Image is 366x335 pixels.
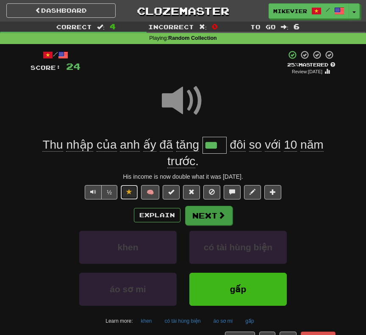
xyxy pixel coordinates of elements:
button: Play sentence audio (ctl+space) [85,185,102,199]
button: gấp [189,273,287,306]
button: có tài hùng biện [189,231,287,264]
small: Learn more: [105,318,133,324]
span: khen [117,242,138,252]
button: khen [136,315,156,327]
div: / [30,50,80,61]
div: Text-to-speech controls [83,185,117,199]
span: . [167,138,324,168]
button: Edit sentence (alt+d) [244,185,261,199]
span: đã [160,138,173,152]
span: Score: [30,64,61,71]
button: Ignore sentence (alt+i) [203,185,220,199]
span: của [97,138,117,152]
button: Next [185,206,233,225]
span: : [199,24,207,30]
span: anh [120,138,140,152]
button: Add to collection (alt+a) [264,185,281,199]
span: tăng [176,138,200,152]
small: Review: [DATE] [292,69,322,74]
span: nhập [66,138,93,152]
button: Reset to 0% Mastered (alt+r) [183,185,200,199]
span: 10 [284,138,297,152]
span: : [281,24,288,30]
span: 6 [294,22,299,30]
button: khen [79,231,177,264]
button: 🧠 [141,185,159,199]
div: His income is now double what it was [DATE]. [30,172,335,181]
a: mikevier / [269,3,349,19]
a: Clozemaster [128,3,238,18]
span: To go [250,23,276,30]
span: áo sơ mi [110,284,146,294]
div: Mastered [286,61,335,68]
button: Set this sentence to 100% Mastered (alt+m) [163,185,180,199]
span: với [265,138,280,152]
span: 24 [66,61,80,72]
span: 25 % [287,62,299,67]
button: áo sơ mi [209,315,238,327]
span: 4 [110,22,116,30]
span: Thu [42,138,63,152]
button: áo sơ mi [79,273,177,306]
button: Unfavorite sentence (alt+f) [121,185,138,199]
span: ấy [143,138,156,152]
span: : [97,24,105,30]
button: Explain [134,208,180,222]
span: mikevier [273,7,307,15]
button: Discuss sentence (alt+u) [224,185,241,199]
span: trước [167,155,195,168]
button: ½ [101,185,117,199]
span: có tài hùng biện [204,242,272,252]
span: / [326,7,330,13]
a: Dashboard [6,3,116,18]
span: đôi [230,138,246,152]
span: năm [300,138,323,152]
button: có tài hùng biện [160,315,205,327]
button: gấp [241,315,258,327]
span: 0 [212,22,218,30]
span: Incorrect [148,23,194,30]
span: gấp [230,284,247,294]
span: Correct [56,23,92,30]
span: so [249,138,262,152]
strong: Random Collection [168,35,217,41]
